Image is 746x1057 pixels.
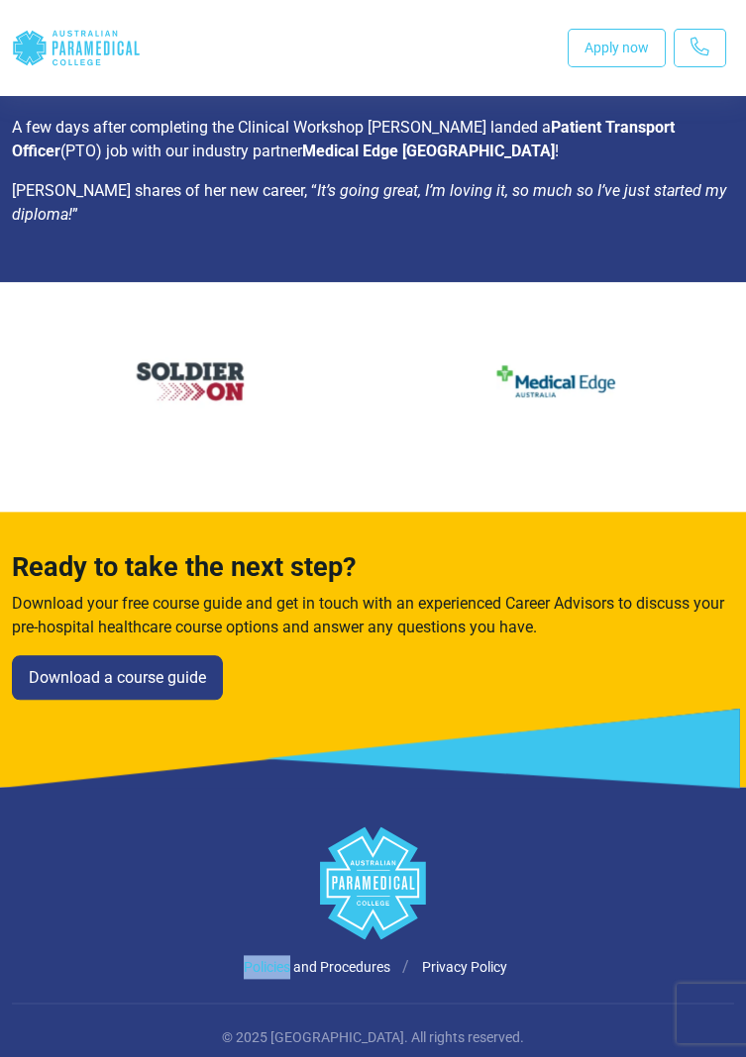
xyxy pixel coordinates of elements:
[12,655,223,701] a: Download a course guide
[12,116,734,163] p: A few days after completing the Clinical Workshop [PERSON_NAME] landed a (PTO) job with our indus...
[302,142,555,160] strong: Medical Edge [GEOGRAPHIC_DATA]
[422,959,507,975] a: Privacy Policy
[12,179,734,227] p: [PERSON_NAME] shares of her new career, “ ”
[12,1027,734,1048] p: © 2025 [GEOGRAPHIC_DATA]. All rights reserved.
[12,181,726,224] em: It’s going great, I’m loving it, so much so I’ve just started my diploma!
[12,592,734,639] p: Download your free course guide and get in touch with an experienced Career Advisors to discuss y...
[568,29,666,67] a: Apply now
[12,16,141,80] div: Australian Paramedical College
[131,322,250,440] img: Logo
[496,322,615,440] img: Logo
[12,306,369,456] div: 53 / 60
[12,551,734,584] h3: Ready to take the next step?
[244,959,390,975] a: Policies and Procedures
[378,306,735,456] div: 54 / 60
